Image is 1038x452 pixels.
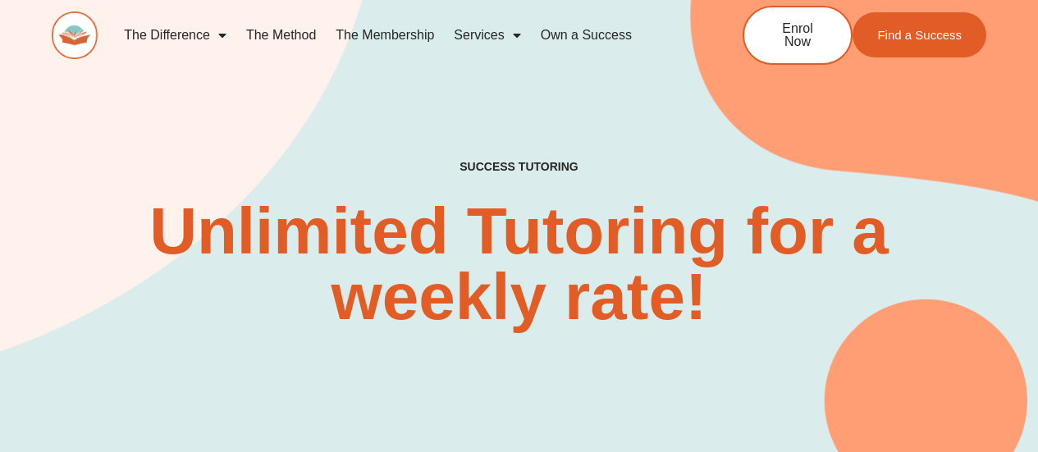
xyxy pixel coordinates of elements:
[326,16,444,54] a: The Membership
[853,12,986,57] a: Find a Success
[381,160,657,174] h4: SUCCESS TUTORING​
[444,16,530,54] a: Services
[236,16,326,54] a: The Method
[743,6,853,65] a: Enrol Now
[114,16,688,54] nav: Menu
[769,22,826,48] span: Enrol Now
[877,29,962,41] span: Find a Success
[112,199,925,330] h2: Unlimited Tutoring for a weekly rate!
[531,16,642,54] a: Own a Success
[114,16,236,54] a: The Difference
